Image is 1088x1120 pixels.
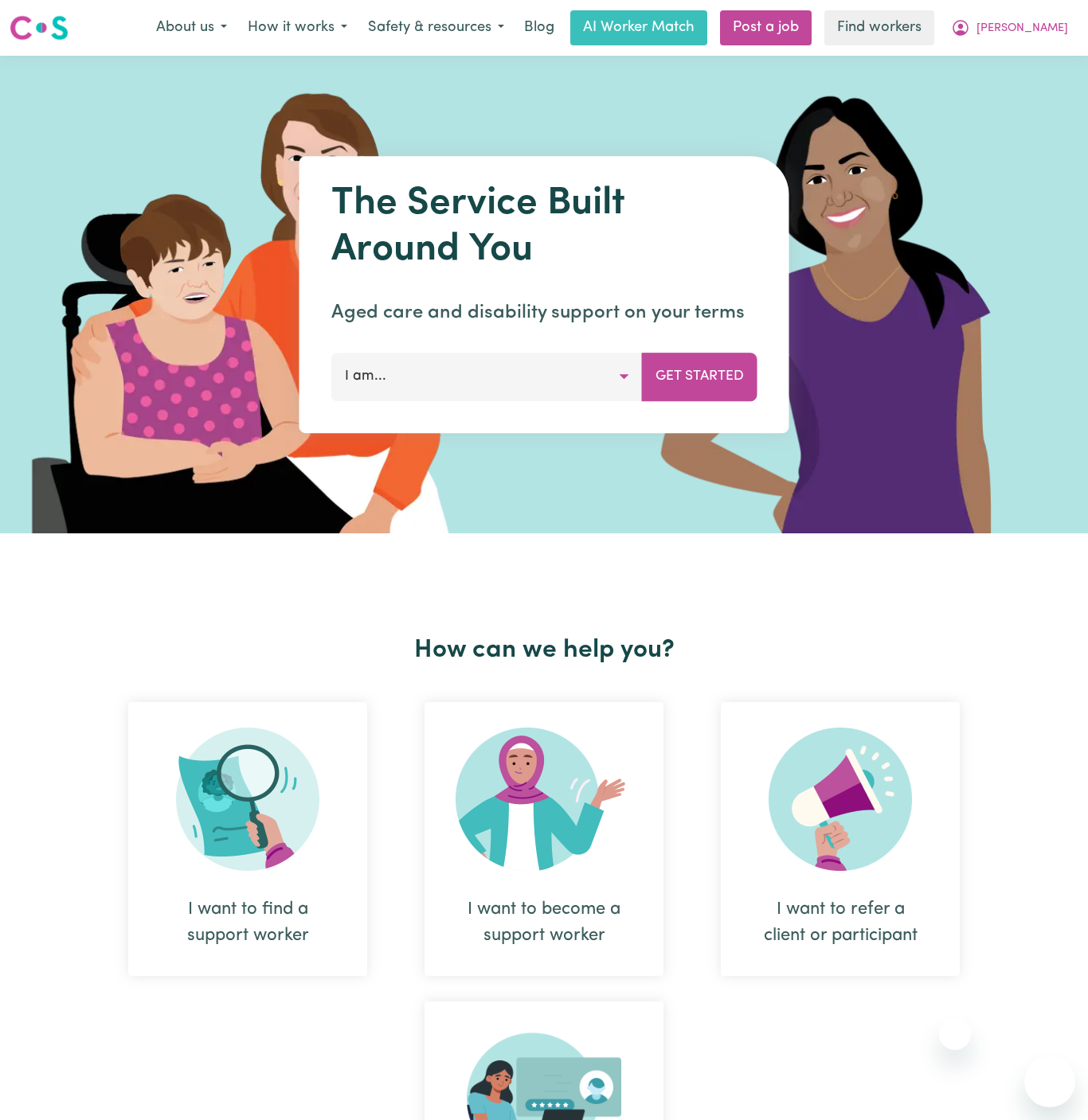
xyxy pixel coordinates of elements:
[456,728,632,871] img: Become Worker
[331,299,757,327] p: Aged care and disability support on your terms
[331,181,757,273] h1: The Service Built Around You
[939,1018,971,1050] iframe: Close message
[10,10,68,46] a: Careseekers logo
[331,353,643,400] button: I am...
[721,702,960,976] div: I want to refer a client or participant
[176,728,319,871] img: Search
[824,10,934,45] a: Find workers
[100,635,988,665] h2: How can we help you?
[10,14,68,42] img: Careseekers logo
[1024,1056,1075,1107] iframe: Button to launch messaging window
[720,10,812,45] a: Post a job
[463,896,625,949] div: I want to become a support worker
[146,11,237,45] button: About us
[976,20,1068,37] span: [PERSON_NAME]
[570,10,707,45] a: AI Worker Match
[515,10,564,45] a: Blog
[128,702,367,976] div: I want to find a support worker
[769,728,912,871] img: Refer
[358,11,515,45] button: Safety & resources
[166,896,329,949] div: I want to find a support worker
[425,702,663,976] div: I want to become a support worker
[941,11,1078,45] button: My Account
[642,353,757,400] button: Get Started
[237,11,358,45] button: How it works
[759,896,922,949] div: I want to refer a client or participant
